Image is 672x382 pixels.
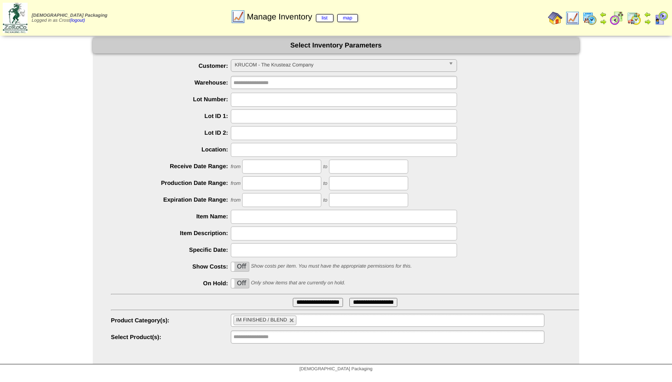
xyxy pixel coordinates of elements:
[111,96,231,103] label: Lot Number:
[111,113,231,119] label: Lot ID 1:
[251,264,412,269] span: Show costs per item. You must have the appropriate permissions for this.
[231,262,249,271] label: Off
[231,198,241,203] span: from
[111,146,231,153] label: Location:
[548,11,562,25] img: home.gif
[111,317,231,324] label: Product Category(s):
[231,278,249,288] div: OnOff
[582,11,597,25] img: calendarprod.gif
[93,38,579,53] div: Select Inventory Parameters
[111,196,231,203] label: Expiration Date Range:
[111,129,231,136] label: Lot ID 2:
[251,280,345,286] span: Only show items that are currently on hold.
[3,3,28,33] img: zoroco-logo-small.webp
[231,279,249,288] label: Off
[111,213,231,220] label: Item Name:
[627,11,641,25] img: calendarinout.gif
[111,263,231,270] label: Show Costs:
[32,13,107,23] span: Logged in as Crost
[111,280,231,287] label: On Hold:
[323,198,327,203] span: to
[654,11,668,25] img: calendarcustomer.gif
[610,11,624,25] img: calendarblend.gif
[32,13,107,18] span: [DEMOGRAPHIC_DATA] Packaging
[565,11,580,25] img: line_graph.gif
[600,18,607,25] img: arrowright.gif
[235,60,445,71] span: KRUCOM - The Krusteaz Company
[600,11,607,18] img: arrowleft.gif
[111,79,231,86] label: Warehouse:
[323,181,327,186] span: to
[111,163,231,170] label: Receive Date Range:
[231,164,241,170] span: from
[236,317,287,323] span: IM FINISHED / BLEND
[111,230,231,236] label: Item Description:
[316,14,334,22] a: list
[111,334,231,340] label: Select Product(s):
[337,14,358,22] a: map
[644,11,651,18] img: arrowleft.gif
[70,18,85,23] a: (logout)
[111,179,231,186] label: Production Date Range:
[231,181,241,186] span: from
[111,62,231,69] label: Customer:
[111,246,231,253] label: Specific Date:
[231,262,249,272] div: OnOff
[231,9,245,24] img: line_graph.gif
[323,164,327,170] span: to
[644,18,651,25] img: arrowright.gif
[300,367,372,372] span: [DEMOGRAPHIC_DATA] Packaging
[247,12,358,22] span: Manage Inventory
